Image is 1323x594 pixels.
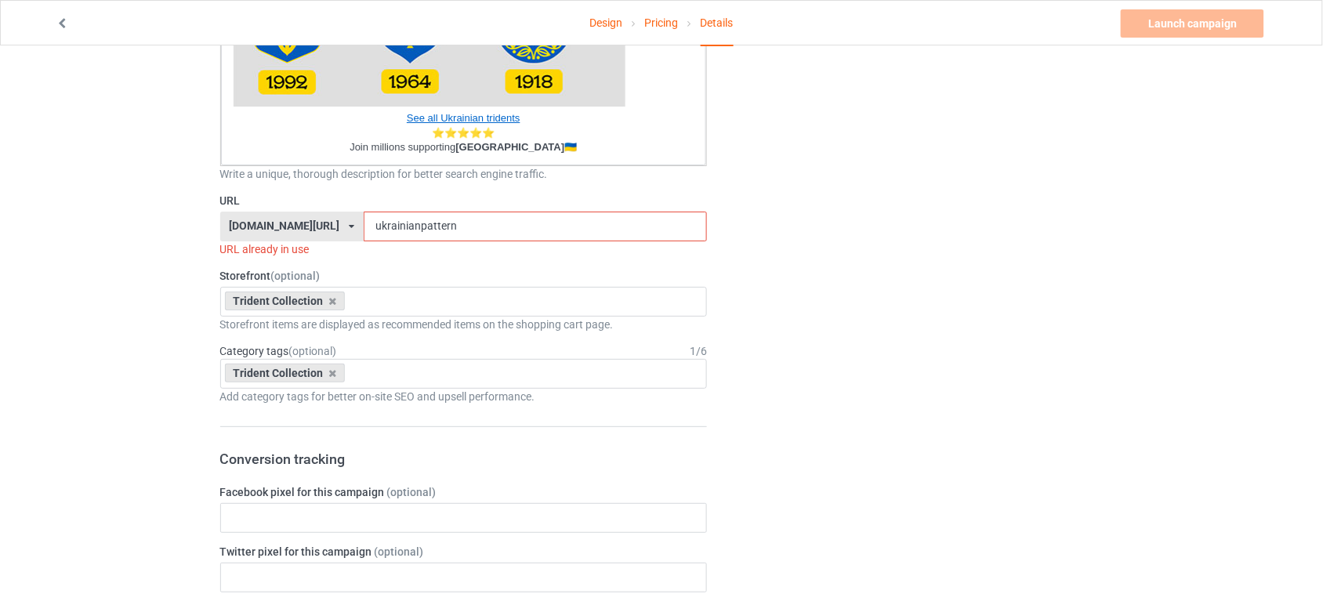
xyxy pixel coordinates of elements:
[220,241,708,257] div: URL already in use
[644,1,678,45] a: Pricing
[220,193,708,208] label: URL
[220,544,708,560] label: Twitter pixel for this campaign
[375,545,424,558] span: (optional)
[387,486,437,498] span: (optional)
[220,268,708,284] label: Storefront
[234,126,694,141] p: ⭐️⭐️⭐️⭐️⭐️
[220,389,708,404] div: Add category tags for better on-site SEO and upsell performance.
[220,343,337,359] label: Category tags
[289,345,337,357] span: (optional)
[407,112,520,124] a: See all Ukrainian tridents
[690,343,707,359] div: 1 / 6
[271,270,321,282] span: (optional)
[225,292,346,310] div: Trident Collection
[701,1,734,46] div: Details
[220,317,708,332] div: Storefront items are displayed as recommended items on the shopping cart page.
[220,450,708,468] h3: Conversion tracking
[225,364,346,382] div: Trident Collection
[220,484,708,500] label: Facebook pixel for this campaign
[589,1,622,45] a: Design
[455,141,564,153] strong: [GEOGRAPHIC_DATA]
[220,166,708,182] div: Write a unique, thorough description for better search engine traffic.
[234,140,694,155] p: Join millions supporting 🇺🇦
[229,220,339,231] div: [DOMAIN_NAME][URL]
